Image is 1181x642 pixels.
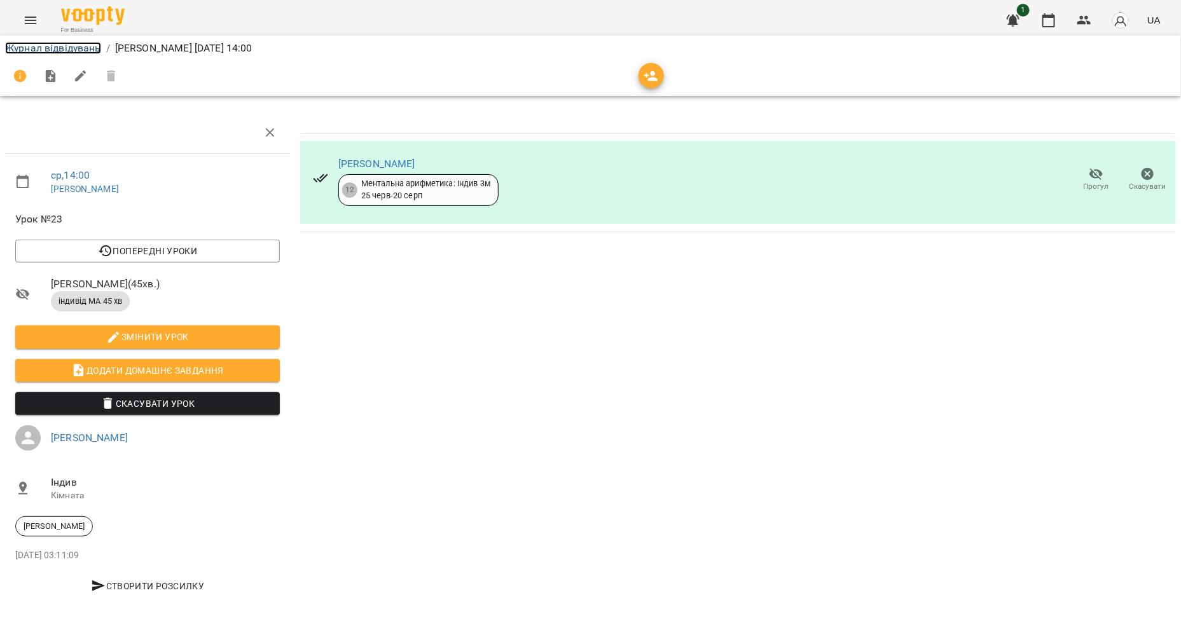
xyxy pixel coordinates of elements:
a: [PERSON_NAME] [51,432,128,444]
div: Ментальна арифметика: Індив 3м 25 черв - 20 серп [361,178,490,201]
button: Прогул [1070,162,1122,198]
span: Додати домашнє завдання [25,363,270,378]
img: avatar_s.png [1112,11,1129,29]
p: [PERSON_NAME] [DATE] 14:00 [115,41,252,56]
a: [PERSON_NAME] [51,184,119,194]
span: Скасувати [1129,181,1166,192]
span: індивід МА 45 хв [51,296,130,307]
a: ср , 14:00 [51,169,90,181]
a: [PERSON_NAME] [338,158,415,170]
p: Кімната [51,489,280,502]
span: Створити розсилку [20,578,275,594]
span: Змінити урок [25,329,270,345]
span: UA [1147,13,1161,27]
button: Menu [15,5,46,36]
div: [PERSON_NAME] [15,516,93,536]
button: Створити розсилку [15,575,280,598]
button: Додати домашнє завдання [15,359,280,382]
nav: breadcrumb [5,41,1176,56]
button: Скасувати Урок [15,392,280,415]
li: / [106,41,110,56]
p: [DATE] 03:11:09 [15,549,280,562]
span: [PERSON_NAME] ( 45 хв. ) [51,277,280,292]
button: Скасувати [1122,162,1173,198]
a: Журнал відвідувань [5,42,101,54]
span: Урок №23 [15,212,280,227]
span: For Business [61,26,125,34]
span: Попередні уроки [25,243,270,259]
span: Індив [51,475,280,490]
button: Змінити урок [15,325,280,348]
button: UA [1142,8,1166,32]
button: Попередні уроки [15,240,280,263]
span: [PERSON_NAME] [16,521,92,532]
span: Скасувати Урок [25,396,270,411]
span: 1 [1017,4,1030,17]
div: 12 [342,182,357,198]
img: Voopty Logo [61,6,125,25]
span: Прогул [1084,181,1109,192]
